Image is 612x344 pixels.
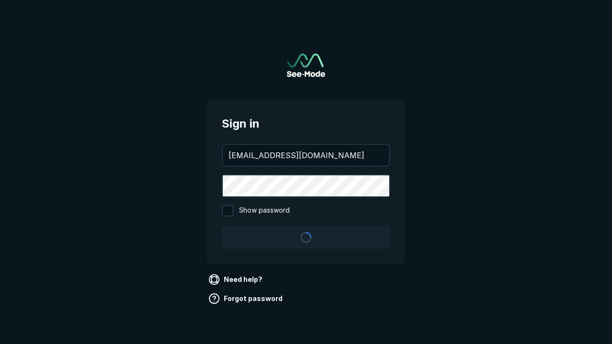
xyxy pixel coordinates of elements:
input: your@email.com [223,145,389,166]
span: Show password [239,205,290,216]
img: See-Mode Logo [287,54,325,77]
span: Sign in [222,115,390,132]
a: Forgot password [207,291,286,306]
a: Need help? [207,272,266,287]
a: Go to sign in [287,54,325,77]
